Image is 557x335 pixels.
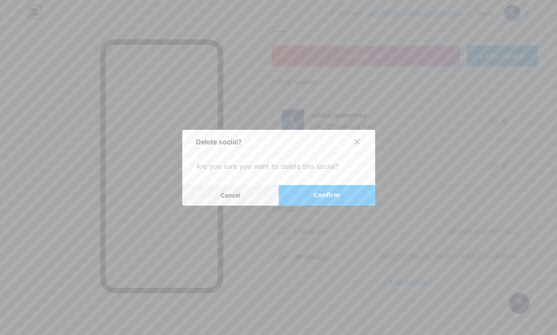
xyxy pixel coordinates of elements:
[313,191,340,200] span: Confirm
[196,137,242,147] div: Delete social?
[279,185,375,206] button: Confirm
[220,191,241,199] span: Cancel
[196,161,361,171] div: Are you sure you want to delete this social?
[182,185,279,206] button: Cancel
